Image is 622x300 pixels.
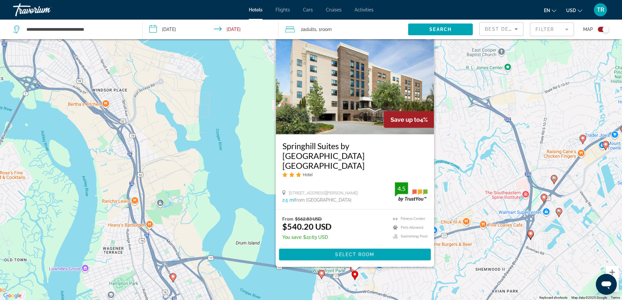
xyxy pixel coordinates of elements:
button: Filter [530,22,574,37]
li: Swimming Pool [390,233,427,239]
button: Select Room [279,249,431,261]
a: Hotels [249,7,263,12]
span: 2.5 mi [282,197,295,203]
span: Adults [303,27,316,32]
a: Flights [276,7,290,12]
button: Search [408,24,473,35]
span: Room [321,27,332,32]
button: Change language [544,6,556,15]
span: 2 [301,25,316,34]
ins: $540.20 USD [282,222,331,231]
div: 4.5 [395,184,408,192]
button: Zoom in [606,266,619,279]
button: Change currency [566,6,582,15]
div: 3 star Hotel [282,172,427,177]
p: $22.63 USD [282,235,331,240]
button: Close [423,30,433,40]
span: Select Room [335,252,374,257]
button: Toggle map [593,26,609,32]
del: $562.83 USD [295,216,322,222]
span: [STREET_ADDRESS][PERSON_NAME] [289,190,358,195]
a: Cars [303,7,313,12]
img: Hotel image [276,30,434,134]
span: Hotel [303,172,312,177]
span: From [282,216,293,222]
a: Terms (opens in new tab) [611,296,620,299]
button: Travelers: 2 adults, 0 children [279,20,408,39]
span: Search [429,27,452,32]
span: from [GEOGRAPHIC_DATA] [295,197,351,203]
a: Select Room [279,252,431,257]
a: Springhill Suites by [GEOGRAPHIC_DATA] [GEOGRAPHIC_DATA] [282,141,427,170]
li: Pets Allowed [390,225,427,230]
span: , 1 [316,25,332,34]
span: USD [566,8,576,13]
div: 4% [384,111,434,128]
span: Best Deals [485,26,519,32]
a: Cruises [326,7,342,12]
a: Open this area in Google Maps (opens a new window) [2,292,23,300]
span: Map [583,25,593,34]
span: You save [282,235,301,240]
img: trustyou-badge.svg [395,182,427,201]
button: Keyboard shortcuts [539,295,567,300]
mat-select: Sort by [485,25,518,33]
button: User Menu [592,3,609,17]
span: TR [597,7,604,13]
button: Check-in date: Sep 29, 2025 Check-out date: Oct 3, 2025 [143,20,279,39]
img: Google [2,292,23,300]
a: Travorium [13,1,78,18]
span: en [544,8,550,13]
li: Fitness Center [390,216,427,222]
span: Save up to [390,116,420,123]
a: Activities [355,7,374,12]
span: Map data ©2025 Google [571,296,607,299]
iframe: Button to launch messaging window [596,274,617,295]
